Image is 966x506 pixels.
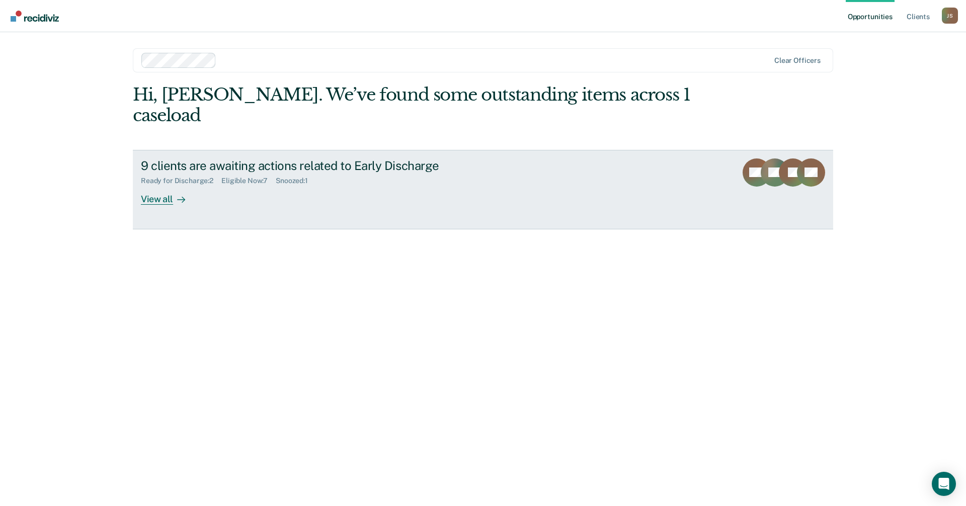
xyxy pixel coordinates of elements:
[133,150,833,229] a: 9 clients are awaiting actions related to Early DischargeReady for Discharge:2Eligible Now:7Snooz...
[221,177,276,185] div: Eligible Now : 7
[141,185,197,205] div: View all
[133,85,693,126] div: Hi, [PERSON_NAME]. We’ve found some outstanding items across 1 caseload
[774,56,821,65] div: Clear officers
[932,472,956,496] div: Open Intercom Messenger
[942,8,958,24] button: Profile dropdown button
[276,177,316,185] div: Snoozed : 1
[141,158,494,173] div: 9 clients are awaiting actions related to Early Discharge
[942,8,958,24] div: J S
[11,11,59,22] img: Recidiviz
[141,177,221,185] div: Ready for Discharge : 2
